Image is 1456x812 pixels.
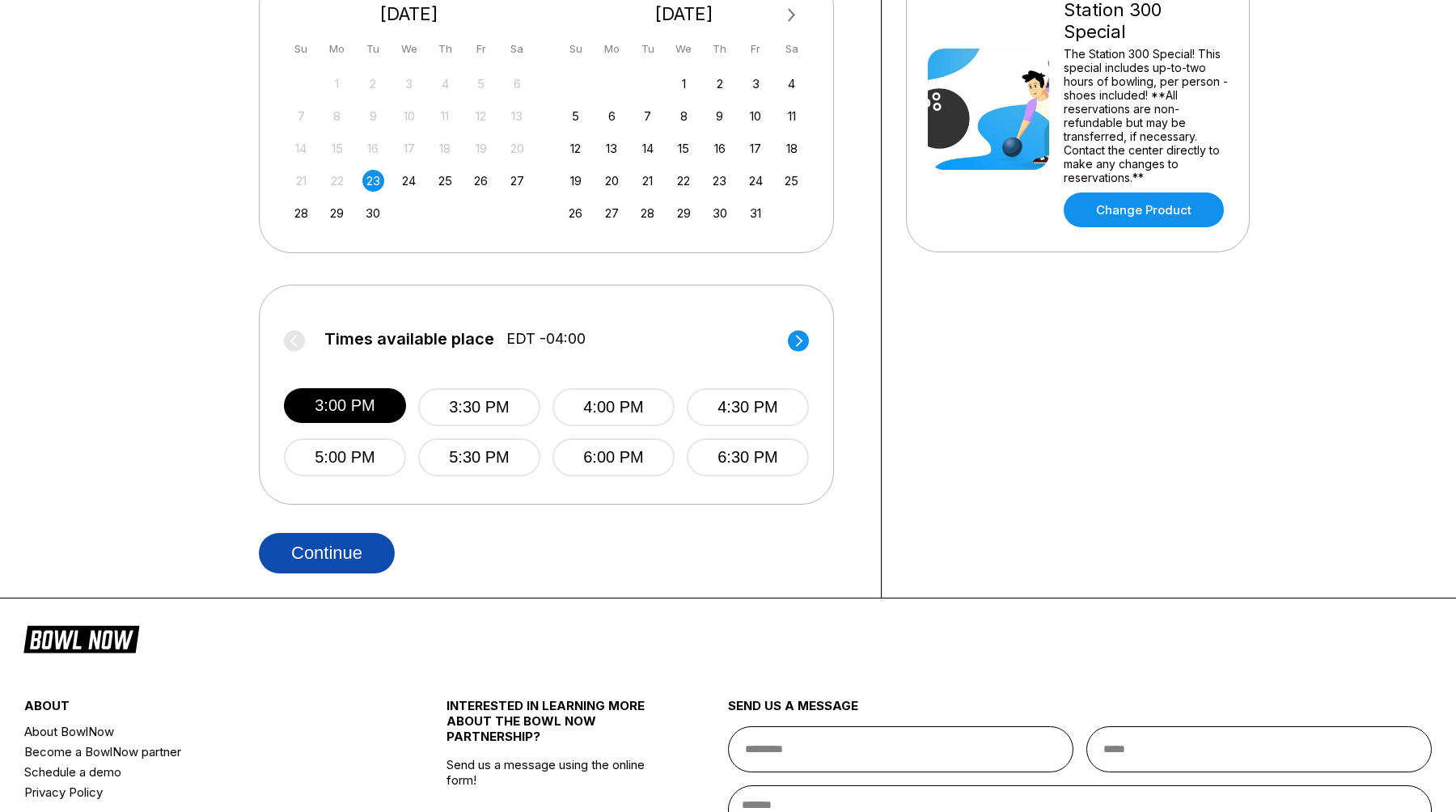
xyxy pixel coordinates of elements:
[326,137,348,159] div: Not available Monday, September 15th, 2025
[362,38,384,60] div: Tu
[470,137,492,159] div: Not available Friday, September 19th, 2025
[418,438,540,476] button: 5:30 PM
[781,105,802,127] div: Choose Saturday, October 11th, 2025
[709,73,730,95] div: Choose Thursday, October 2nd, 2025
[637,170,658,192] div: Choose Tuesday, October 21st, 2025
[1064,47,1228,184] div: The Station 300 Special! This special includes up-to-two hours of bowling, per person - shoes inc...
[637,38,658,60] div: Tu
[284,3,535,25] div: [DATE]
[601,38,623,60] div: Mo
[362,137,384,159] div: Not available Tuesday, September 16th, 2025
[284,438,406,476] button: 5:00 PM
[673,73,695,95] div: Choose Wednesday, October 1st, 2025
[637,105,658,127] div: Choose Tuesday, October 7th, 2025
[601,105,623,127] div: Choose Monday, October 6th, 2025
[434,38,456,60] div: Th
[290,170,312,192] div: Not available Sunday, September 21st, 2025
[24,762,376,782] a: Schedule a demo
[565,202,586,224] div: Choose Sunday, October 26th, 2025
[362,73,384,95] div: Not available Tuesday, September 2nd, 2025
[565,170,586,192] div: Choose Sunday, October 19th, 2025
[673,137,695,159] div: Choose Wednesday, October 15th, 2025
[506,170,528,192] div: Choose Saturday, September 27th, 2025
[447,698,658,757] div: INTERESTED IN LEARNING MORE ABOUT THE BOWL NOW PARTNERSHIP?
[362,170,384,192] div: Choose Tuesday, September 23rd, 2025
[362,105,384,127] div: Not available Tuesday, September 9th, 2025
[284,388,406,423] button: 3:00 PM
[709,202,730,224] div: Choose Thursday, October 30th, 2025
[745,137,767,159] div: Choose Friday, October 17th, 2025
[779,2,805,28] button: Next Month
[398,105,420,127] div: Not available Wednesday, September 10th, 2025
[290,38,312,60] div: Su
[398,137,420,159] div: Not available Wednesday, September 17th, 2025
[326,38,348,60] div: Mo
[781,137,802,159] div: Choose Saturday, October 18th, 2025
[601,170,623,192] div: Choose Monday, October 20th, 2025
[434,170,456,192] div: Choose Thursday, September 25th, 2025
[687,438,809,476] button: 6:30 PM
[601,137,623,159] div: Choose Monday, October 13th, 2025
[288,71,531,224] div: month 2025-09
[709,170,730,192] div: Choose Thursday, October 23rd, 2025
[745,38,767,60] div: Fr
[326,170,348,192] div: Not available Monday, September 22nd, 2025
[24,742,376,762] a: Become a BowlNow partner
[673,38,695,60] div: We
[324,330,494,348] span: Times available place
[1064,192,1224,227] a: Change Product
[552,438,675,476] button: 6:00 PM
[709,105,730,127] div: Choose Thursday, October 9th, 2025
[418,388,540,426] button: 3:30 PM
[745,170,767,192] div: Choose Friday, October 24th, 2025
[673,170,695,192] div: Choose Wednesday, October 22nd, 2025
[709,137,730,159] div: Choose Thursday, October 16th, 2025
[398,38,420,60] div: We
[326,105,348,127] div: Not available Monday, September 8th, 2025
[565,105,586,127] div: Choose Sunday, October 5th, 2025
[673,202,695,224] div: Choose Wednesday, October 29th, 2025
[563,71,806,224] div: month 2025-10
[687,388,809,426] button: 4:30 PM
[552,388,675,426] button: 4:00 PM
[24,698,376,721] div: about
[506,330,586,348] span: EDT -04:00
[781,38,802,60] div: Sa
[434,137,456,159] div: Not available Thursday, September 18th, 2025
[259,533,395,573] button: Continue
[601,202,623,224] div: Choose Monday, October 27th, 2025
[559,3,810,25] div: [DATE]
[398,73,420,95] div: Not available Wednesday, September 3rd, 2025
[506,137,528,159] div: Not available Saturday, September 20th, 2025
[506,38,528,60] div: Sa
[506,73,528,95] div: Not available Saturday, September 6th, 2025
[470,73,492,95] div: Not available Friday, September 5th, 2025
[290,105,312,127] div: Not available Sunday, September 7th, 2025
[728,698,1432,726] div: send us a message
[362,202,384,224] div: Choose Tuesday, September 30th, 2025
[290,202,312,224] div: Choose Sunday, September 28th, 2025
[506,105,528,127] div: Not available Saturday, September 13th, 2025
[470,170,492,192] div: Choose Friday, September 26th, 2025
[326,73,348,95] div: Not available Monday, September 1st, 2025
[709,38,730,60] div: Th
[470,105,492,127] div: Not available Friday, September 12th, 2025
[637,202,658,224] div: Choose Tuesday, October 28th, 2025
[290,137,312,159] div: Not available Sunday, September 14th, 2025
[470,38,492,60] div: Fr
[745,202,767,224] div: Choose Friday, October 31st, 2025
[781,73,802,95] div: Choose Saturday, October 4th, 2025
[434,105,456,127] div: Not available Thursday, September 11th, 2025
[745,105,767,127] div: Choose Friday, October 10th, 2025
[326,202,348,224] div: Choose Monday, September 29th, 2025
[637,137,658,159] div: Choose Tuesday, October 14th, 2025
[928,49,1049,170] img: Station 300 Special
[565,38,586,60] div: Su
[434,73,456,95] div: Not available Thursday, September 4th, 2025
[398,170,420,192] div: Choose Wednesday, September 24th, 2025
[565,137,586,159] div: Choose Sunday, October 12th, 2025
[24,721,376,742] a: About BowlNow
[745,73,767,95] div: Choose Friday, October 3rd, 2025
[673,105,695,127] div: Choose Wednesday, October 8th, 2025
[781,170,802,192] div: Choose Saturday, October 25th, 2025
